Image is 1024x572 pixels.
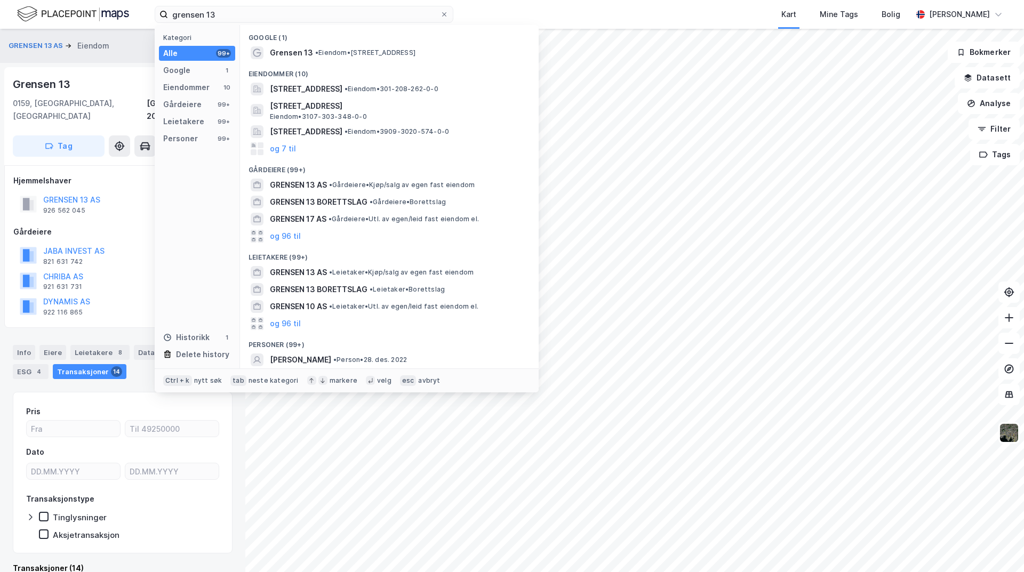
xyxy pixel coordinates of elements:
span: • [329,181,332,189]
div: Kategori [163,34,235,42]
button: GRENSEN 13 AS [9,41,65,51]
div: Eiendommer [163,81,210,94]
input: Fra [27,421,120,437]
div: Info [13,345,35,360]
span: [PERSON_NAME] [270,353,331,366]
div: ESG [13,364,49,379]
span: Leietaker • Kjøp/salg av egen fast eiendom [329,268,474,277]
div: Eiendom [77,39,109,52]
div: tab [230,375,246,386]
button: Tag [13,135,105,157]
button: Analyse [958,93,1020,114]
div: Grensen 13 [13,76,73,93]
span: • [329,268,332,276]
input: Til 49250000 [125,421,219,437]
div: 1 [222,333,231,342]
div: Historikk [163,331,210,344]
div: esc [400,375,417,386]
div: 8 [115,347,125,358]
button: Bokmerker [948,42,1020,63]
div: [GEOGRAPHIC_DATA], 208/262 [147,97,233,123]
div: Alle [163,47,178,60]
input: Søk på adresse, matrikkel, gårdeiere, leietakere eller personer [168,6,440,22]
span: • [329,215,332,223]
div: Pris [26,405,41,418]
img: 9k= [999,423,1019,443]
div: Google (1) [240,25,539,44]
div: Leietakere [70,345,130,360]
div: 99+ [216,117,231,126]
span: Gårdeiere • Utl. av egen/leid fast eiendom el. [329,215,479,223]
div: 926 562 045 [43,206,85,215]
span: • [315,49,318,57]
span: • [370,285,373,293]
span: GRENSEN 10 AS [270,300,327,313]
div: Gårdeiere [13,225,232,238]
div: Aksjetransaksjon [53,530,119,540]
span: • [345,85,348,93]
div: 921 631 731 [43,283,82,291]
input: DD.MM.YYYY [125,463,219,479]
div: Hjemmelshaver [13,174,232,187]
div: 99+ [216,49,231,58]
span: GRENSEN 17 AS [270,213,326,225]
span: • [345,127,348,135]
span: Gårdeiere • Kjøp/salg av egen fast eiendom [329,181,475,189]
div: markere [330,376,357,385]
div: Leietakere (99+) [240,245,539,264]
span: Grensen 13 [270,46,313,59]
span: • [333,356,337,364]
div: avbryt [418,376,440,385]
div: Personer [163,132,198,145]
button: Tags [970,144,1020,165]
span: GRENSEN 13 BORETTSLAG [270,283,367,296]
span: Eiendom • 301-208-262-0-0 [345,85,438,93]
span: Leietaker • Borettslag [370,285,445,294]
div: velg [377,376,391,385]
input: DD.MM.YYYY [27,463,120,479]
span: GRENSEN 13 AS [270,266,327,279]
span: Eiendom • [STREET_ADDRESS] [315,49,415,57]
span: GRENSEN 13 BORETTSLAG [270,196,367,208]
div: 1 [222,66,231,75]
div: Kart [781,8,796,21]
div: Tinglysninger [53,512,107,522]
div: [PERSON_NAME] [929,8,990,21]
div: Dato [26,446,44,458]
div: Kontrollprogram for chat [971,521,1024,572]
span: • [329,302,332,310]
div: Datasett [134,345,187,360]
button: og 96 til [270,230,301,243]
div: Leietakere [163,115,204,128]
img: logo.f888ab2527a4732fd821a326f86c7f29.svg [17,5,129,23]
div: Google [163,64,190,77]
button: Datasett [955,67,1020,88]
iframe: Chat Widget [971,521,1024,572]
div: 99+ [216,100,231,109]
div: Bolig [882,8,900,21]
button: og 7 til [270,142,296,155]
div: nytt søk [194,376,222,385]
div: 10 [222,83,231,92]
button: Filter [969,118,1020,140]
span: Eiendom • 3909-3020-574-0-0 [345,127,449,136]
div: Transaksjoner [53,364,126,379]
div: 4 [34,366,44,377]
div: 922 116 865 [43,308,83,317]
div: Gårdeiere [163,98,202,111]
span: Gårdeiere • Borettslag [370,198,446,206]
div: 821 631 742 [43,257,83,266]
div: Eiere [39,345,66,360]
span: • [370,198,373,206]
button: og 96 til [270,317,301,330]
div: 14 [111,366,122,377]
span: Leietaker • Utl. av egen/leid fast eiendom el. [329,302,478,311]
div: Ctrl + k [163,375,192,386]
span: Person • 28. des. 2022 [333,356,407,364]
span: [STREET_ADDRESS] [270,83,342,95]
span: GRENSEN 13 AS [270,179,327,191]
span: [STREET_ADDRESS] [270,125,342,138]
div: Transaksjonstype [26,493,94,505]
div: Gårdeiere (99+) [240,157,539,176]
div: 0159, [GEOGRAPHIC_DATA], [GEOGRAPHIC_DATA] [13,97,147,123]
